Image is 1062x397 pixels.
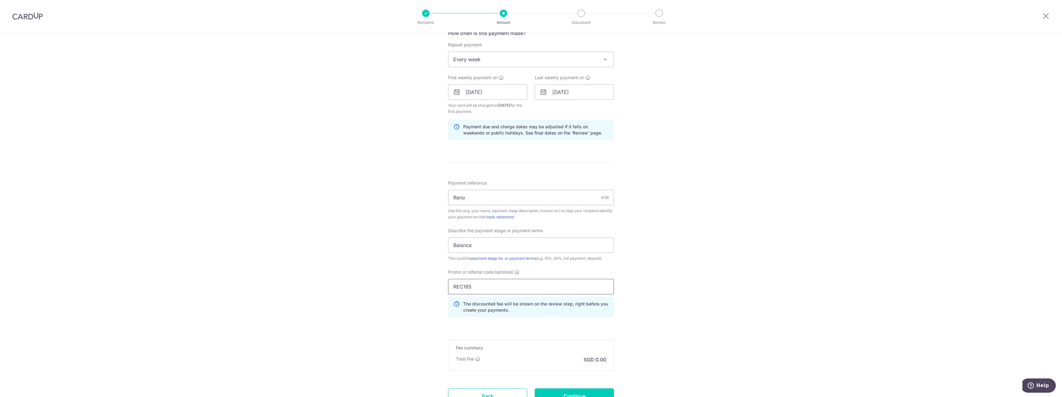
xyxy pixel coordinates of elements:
[448,52,614,67] span: Every week
[584,356,606,363] p: SGD 0.00
[535,75,584,81] span: Last weekly payment on
[448,102,527,115] span: Your card will be charged on
[498,103,511,108] span: [DATE]
[487,215,514,219] a: bank statement
[448,84,527,100] input: DD / MM / YYYY
[471,256,536,261] a: payment stage no. or payment terms
[448,52,614,67] span: Every week
[448,269,494,275] span: Promo or referral code
[448,255,614,262] div: This could be (e.g. 15%, 30%, full payment, deposit).
[448,228,543,234] span: Describe the payment stage or payment terms
[558,19,604,26] p: Document
[448,180,487,186] span: Payment reference
[494,269,513,275] span: (optional)
[403,19,449,26] p: Recipient
[481,19,526,26] p: Amount
[448,42,482,48] label: Repeat payment
[456,345,606,351] h5: Fee summary
[12,12,43,20] img: CardUp
[463,301,609,313] p: The discounted fee will be shown on the review step, right before you create your payments.
[448,75,498,81] span: First weekly payment on
[601,194,609,201] div: 4/35
[448,208,614,220] div: Use this (e.g. your name, payment stage description, invoice no.) to help your recipient identify...
[636,19,682,26] p: Review
[463,124,609,136] p: Payment due and charge dates may be adjusted if it falls on weekends or public holidays. See fina...
[1022,378,1056,394] iframe: Opens a widget where you can find more information
[535,84,614,100] input: DD / MM / YYYY
[456,356,474,362] p: Total Fee
[448,29,614,37] h5: How often is this payment made?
